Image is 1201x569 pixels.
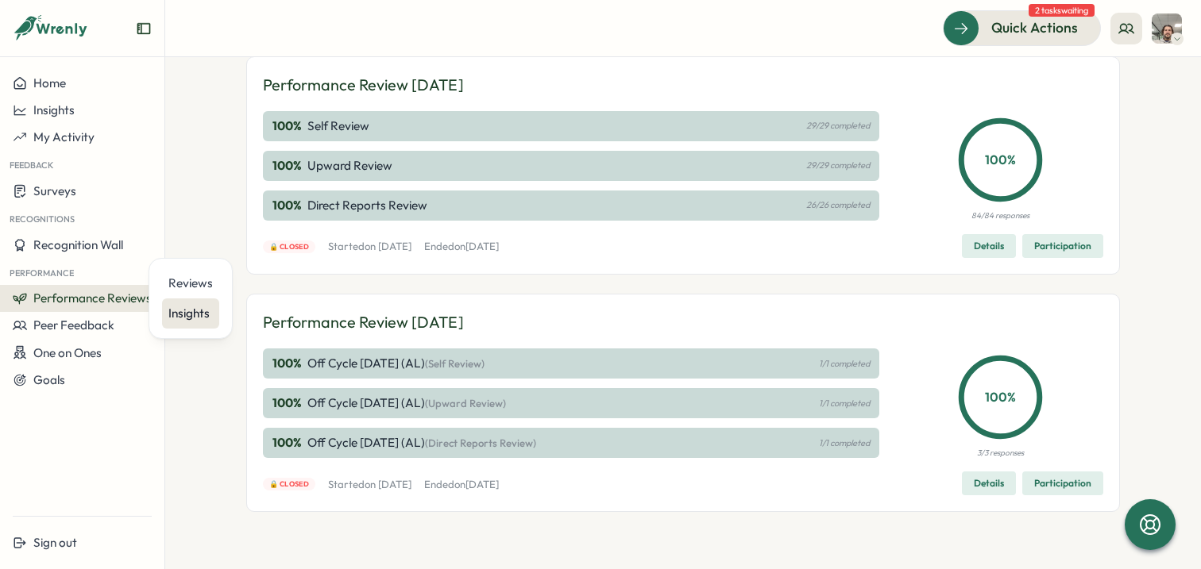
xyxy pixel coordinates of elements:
p: 1/1 completed [819,438,870,448]
p: Started on [DATE] [328,240,411,254]
span: Performance Reviews [33,290,152,306]
p: 100 % [272,394,304,412]
span: 2 tasks waiting [1029,4,1095,17]
p: Upward Review [307,157,392,175]
span: Recognition Wall [33,237,123,252]
p: 100 % [962,150,1039,170]
p: Off Cycle [DATE] (AL) [307,434,536,452]
button: Participation [1022,234,1103,258]
div: Insights [168,305,213,322]
p: Off Cycle [DATE] (AL) [307,394,506,412]
p: 1/1 completed [819,398,870,409]
span: (Upward Review) [425,397,506,409]
button: Details [962,471,1016,495]
a: Insights [162,298,219,329]
span: 🔒 Closed [269,241,310,252]
span: Quick Actions [991,17,1078,38]
p: 29/29 completed [806,160,870,171]
p: 3/3 responses [977,447,1024,459]
span: Surveys [33,183,76,198]
span: Details [974,235,1004,257]
p: 100 % [272,197,304,214]
span: (Self Review) [425,357,485,370]
span: (Direct Reports Review) [425,436,536,449]
span: Peer Feedback [33,317,114,333]
p: 1/1 completed [819,359,870,369]
button: Quick Actions [943,10,1101,45]
span: Participation [1034,235,1091,257]
p: Performance Review [DATE] [263,310,464,335]
span: Goals [33,372,65,387]
p: Performance Review [DATE] [263,73,464,98]
span: Home [33,75,66,90]
a: Reviews [162,268,219,298]
span: Participation [1034,472,1091,494]
span: 🔒 Closed [269,479,310,490]
button: Participation [1022,471,1103,495]
p: 100 % [272,355,304,372]
span: My Activity [33,129,95,144]
p: 84/84 responses [971,210,1029,222]
p: 100 % [962,387,1039,407]
span: One on Ones [33,345,102,360]
button: Expand sidebar [136,21,152,37]
span: Insights [33,102,75,117]
p: 100 % [272,434,304,452]
p: Direct Reports Review [307,197,427,214]
p: 29/29 completed [806,121,870,131]
p: Ended on [DATE] [424,478,499,492]
p: 100 % [272,157,304,175]
p: Started on [DATE] [328,478,411,492]
span: Details [974,472,1004,494]
img: Greg Youngman [1152,13,1182,44]
button: Details [962,234,1016,258]
p: 100 % [272,117,304,135]
span: Sign out [33,535,77,550]
p: Off Cycle [DATE] (AL) [307,355,485,372]
div: Reviews [168,275,213,292]
p: Ended on [DATE] [424,240,499,254]
p: Self Review [307,117,369,135]
p: 26/26 completed [806,200,870,210]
